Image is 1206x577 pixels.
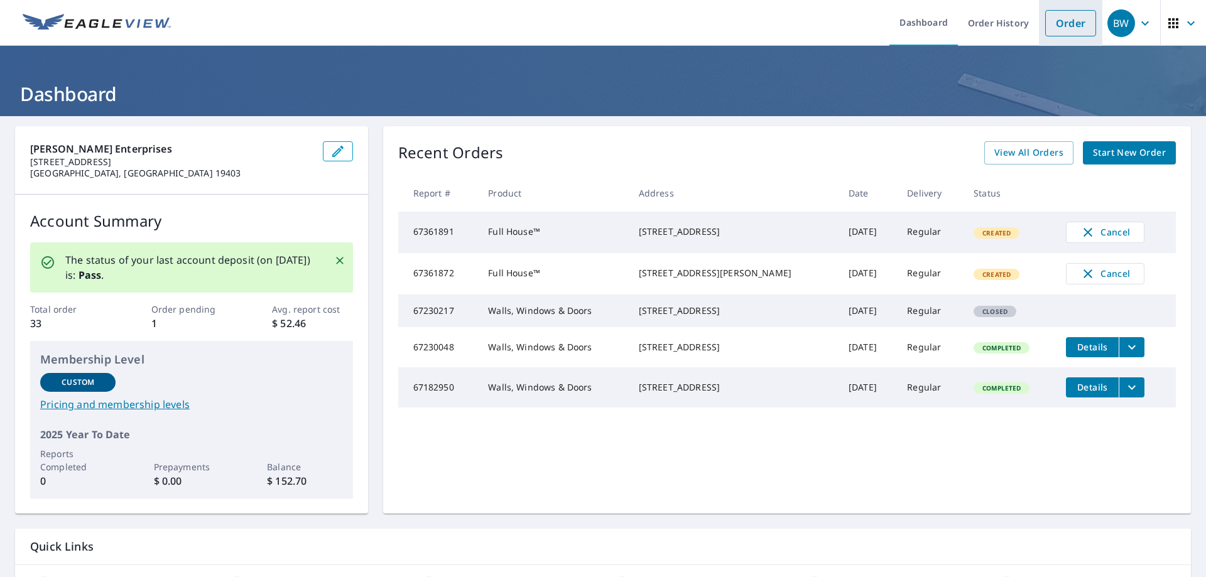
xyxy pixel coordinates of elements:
[897,175,964,212] th: Delivery
[398,141,504,164] p: Recent Orders
[151,303,232,316] p: Order pending
[40,427,343,442] p: 2025 Year To Date
[897,294,964,327] td: Regular
[30,210,353,232] p: Account Summary
[1079,225,1131,240] span: Cancel
[151,316,232,331] p: 1
[1079,266,1131,281] span: Cancel
[30,168,313,179] p: [GEOGRAPHIC_DATA], [GEOGRAPHIC_DATA] 19403
[272,316,352,331] p: $ 52.46
[478,253,628,294] td: Full House™
[398,175,479,212] th: Report #
[897,327,964,367] td: Regular
[65,252,319,283] p: The status of your last account deposit (on [DATE]) is: .
[1107,9,1135,37] div: BW
[478,367,628,407] td: Walls, Windows & Doors
[975,384,1028,392] span: Completed
[1083,141,1176,164] a: Start New Order
[40,447,116,473] p: Reports Completed
[23,14,171,33] img: EV Logo
[15,81,1191,107] h1: Dashboard
[839,367,897,407] td: [DATE]
[40,351,343,368] p: Membership Level
[639,225,828,238] div: [STREET_ADDRESS]
[478,212,628,253] td: Full House™
[975,307,1015,316] span: Closed
[30,141,313,156] p: [PERSON_NAME] Enterprises
[62,377,94,388] p: Custom
[629,175,839,212] th: Address
[1066,222,1144,243] button: Cancel
[79,268,102,282] b: Pass
[478,327,628,367] td: Walls, Windows & Doors
[964,175,1056,212] th: Status
[40,397,343,412] a: Pricing and membership levels
[639,305,828,317] div: [STREET_ADDRESS]
[839,253,897,294] td: [DATE]
[975,229,1018,237] span: Created
[154,460,229,473] p: Prepayments
[897,212,964,253] td: Regular
[639,381,828,394] div: [STREET_ADDRESS]
[1073,341,1111,353] span: Details
[40,473,116,488] p: 0
[1119,337,1144,357] button: filesDropdownBtn-67230048
[478,294,628,327] td: Walls, Windows & Doors
[30,539,1176,554] p: Quick Links
[1045,10,1096,36] a: Order
[267,460,342,473] p: Balance
[1073,381,1111,393] span: Details
[398,294,479,327] td: 67230217
[398,327,479,367] td: 67230048
[272,303,352,316] p: Avg. report cost
[30,156,313,168] p: [STREET_ADDRESS]
[639,341,828,353] div: [STREET_ADDRESS]
[1093,145,1166,161] span: Start New Order
[839,212,897,253] td: [DATE]
[398,253,479,294] td: 67361872
[984,141,1073,164] a: View All Orders
[30,303,111,316] p: Total order
[398,212,479,253] td: 67361891
[975,343,1028,352] span: Completed
[1066,337,1119,357] button: detailsBtn-67230048
[994,145,1063,161] span: View All Orders
[839,294,897,327] td: [DATE]
[839,175,897,212] th: Date
[1119,377,1144,397] button: filesDropdownBtn-67182950
[332,252,348,269] button: Close
[478,175,628,212] th: Product
[398,367,479,407] td: 67182950
[897,367,964,407] td: Regular
[154,473,229,488] p: $ 0.00
[975,270,1018,279] span: Created
[1066,263,1144,284] button: Cancel
[639,267,828,279] div: [STREET_ADDRESS][PERSON_NAME]
[839,327,897,367] td: [DATE]
[897,253,964,294] td: Regular
[30,316,111,331] p: 33
[267,473,342,488] p: $ 152.70
[1066,377,1119,397] button: detailsBtn-67182950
